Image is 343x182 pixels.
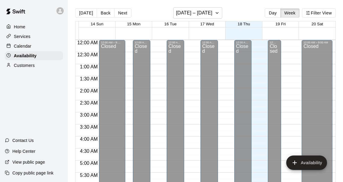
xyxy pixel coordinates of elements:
[79,161,99,166] span: 5:00 AM
[202,41,216,44] div: 12:00 AM – 3:00 PM
[176,9,213,17] h6: [DATE] – [DATE]
[164,22,177,26] button: 16 Tue
[76,40,99,45] span: 12:00 AM
[303,41,331,44] div: 12:00 AM – 9:00 AM
[79,76,99,81] span: 1:30 AM
[302,8,336,17] button: Filter View
[12,170,53,176] p: Copy public page link
[14,24,25,30] p: Home
[5,32,63,41] a: Services
[14,33,30,39] p: Services
[5,22,63,31] a: Home
[79,136,99,142] span: 4:00 AM
[135,41,149,44] div: 12:00 AM – 3:00 PM
[280,8,300,17] button: Week
[5,61,63,70] a: Customers
[79,100,99,105] span: 2:30 AM
[14,62,35,68] p: Customers
[238,22,250,26] button: 18 Thu
[127,22,140,26] button: 15 Mon
[114,8,131,17] button: Next
[5,42,63,51] a: Calendar
[286,155,327,170] button: add
[79,173,99,178] span: 5:30 AM
[12,137,34,143] p: Contact Us
[311,22,323,26] button: 20 Sat
[79,88,99,93] span: 2:00 AM
[200,22,214,26] button: 17 Wed
[91,22,103,26] button: 14 Sun
[75,8,97,17] button: [DATE]
[97,8,114,17] button: Back
[270,41,279,44] div: 12:00 AM – 3:00 PM
[76,52,99,57] span: 12:30 AM
[236,41,250,44] div: 12:00 AM – 3:00 PM
[14,43,31,49] p: Calendar
[79,149,99,154] span: 4:30 AM
[79,124,99,130] span: 3:30 AM
[265,8,280,17] button: Day
[79,112,99,118] span: 3:00 AM
[14,53,37,59] p: Availability
[5,51,63,60] a: Availability
[173,7,223,19] button: [DATE] – [DATE]
[12,159,45,165] p: View public page
[275,22,286,26] button: 19 Fri
[168,41,182,44] div: 12:00 AM – 3:00 PM
[79,64,99,69] span: 1:00 AM
[12,148,35,154] p: Help Center
[101,41,123,44] div: 12:00 AM – 9:00 AM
